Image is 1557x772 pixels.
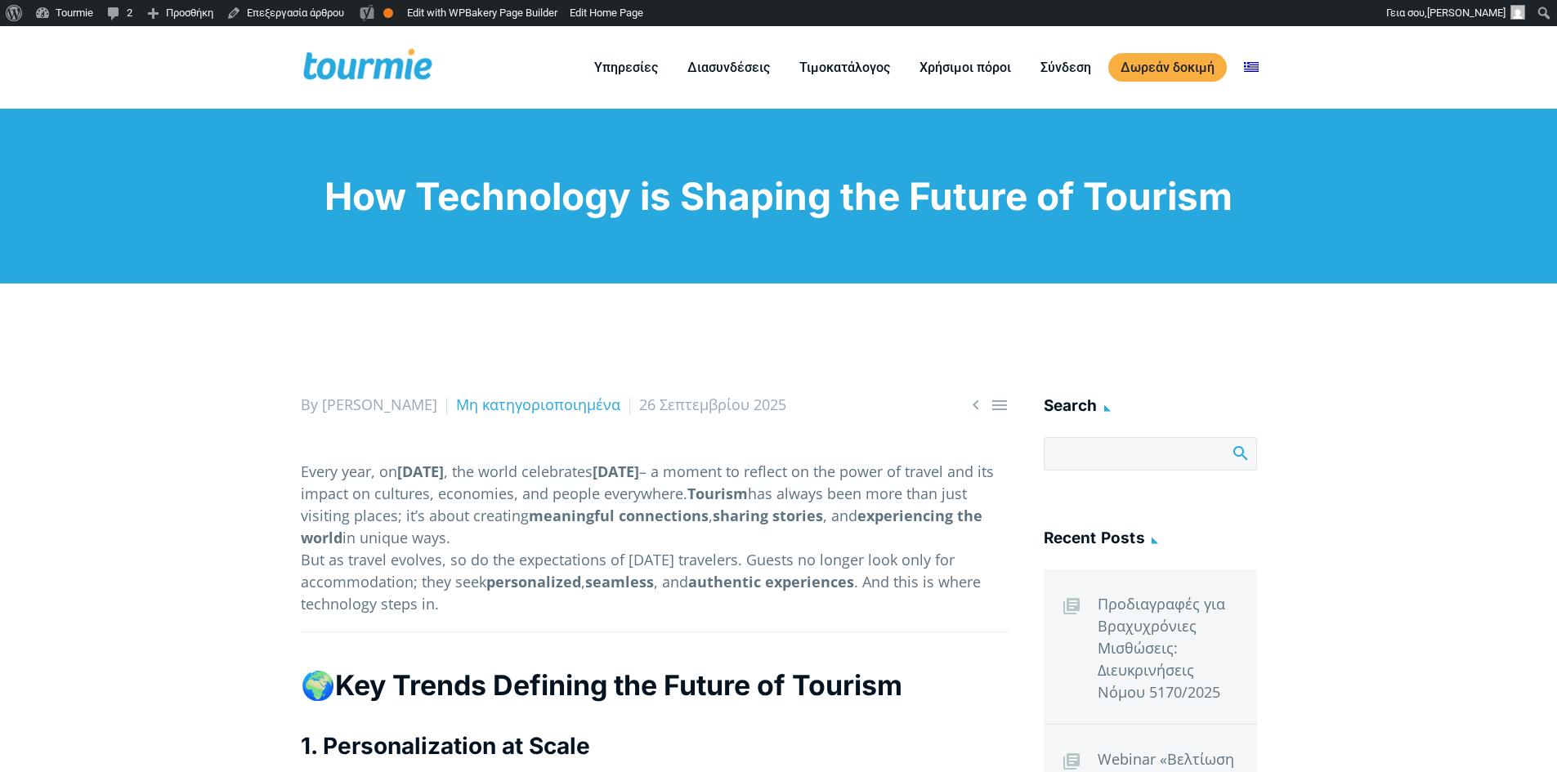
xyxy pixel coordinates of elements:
[301,732,590,760] strong: 1. Personalization at Scale
[966,395,986,415] span: Previous post
[529,506,709,525] strong: meaningful connections
[1044,394,1257,421] h4: Search
[456,395,620,414] a: Μη κατηγοριοποιημένα
[857,506,982,525] strong: experiencing the
[397,462,444,481] strong: [DATE]
[713,506,823,525] strong: sharing stories
[585,572,654,591] strong: seamless
[639,395,786,414] span: 26 Σεπτεμβρίου 2025
[301,666,1009,704] div: 🌍
[1098,586,1257,703] a: Προδιαγραφές για Βραχυχρόνιες Μισθώσεις: Διευκρινήσεις Νόμου 5170/2025
[787,57,902,78] a: Τιμοκατάλογος
[582,57,670,78] a: Υπηρεσίες
[1044,526,1257,553] h4: Recent Posts
[687,484,748,503] strong: Tourism
[383,8,393,18] div: OK
[765,572,854,591] strong: experiences
[335,668,902,702] strong: Key Trends Defining the Future of Tourism
[1028,57,1103,78] a: Σύνδεση
[907,57,1023,78] a: Χρήσιμοι πόροι
[675,57,782,78] a: Διασυνδέσεις
[688,572,761,591] strong: authentic
[966,395,986,415] a: 
[1427,7,1506,19] span: [PERSON_NAME]
[593,462,639,481] strong: [DATE]
[1222,437,1257,468] button: Search
[1108,53,1227,82] a: Δωρεάν δοκιμή
[301,174,1257,218] h1: How Technology is Shaping the Future of Tourism
[301,395,437,414] span: By [PERSON_NAME]
[301,461,1009,615] p: Every year, on , the world celebrates – a moment to reflect on the power of travel and its impact...
[990,395,1009,415] a: 
[301,528,342,547] strong: world
[486,572,581,591] strong: personalized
